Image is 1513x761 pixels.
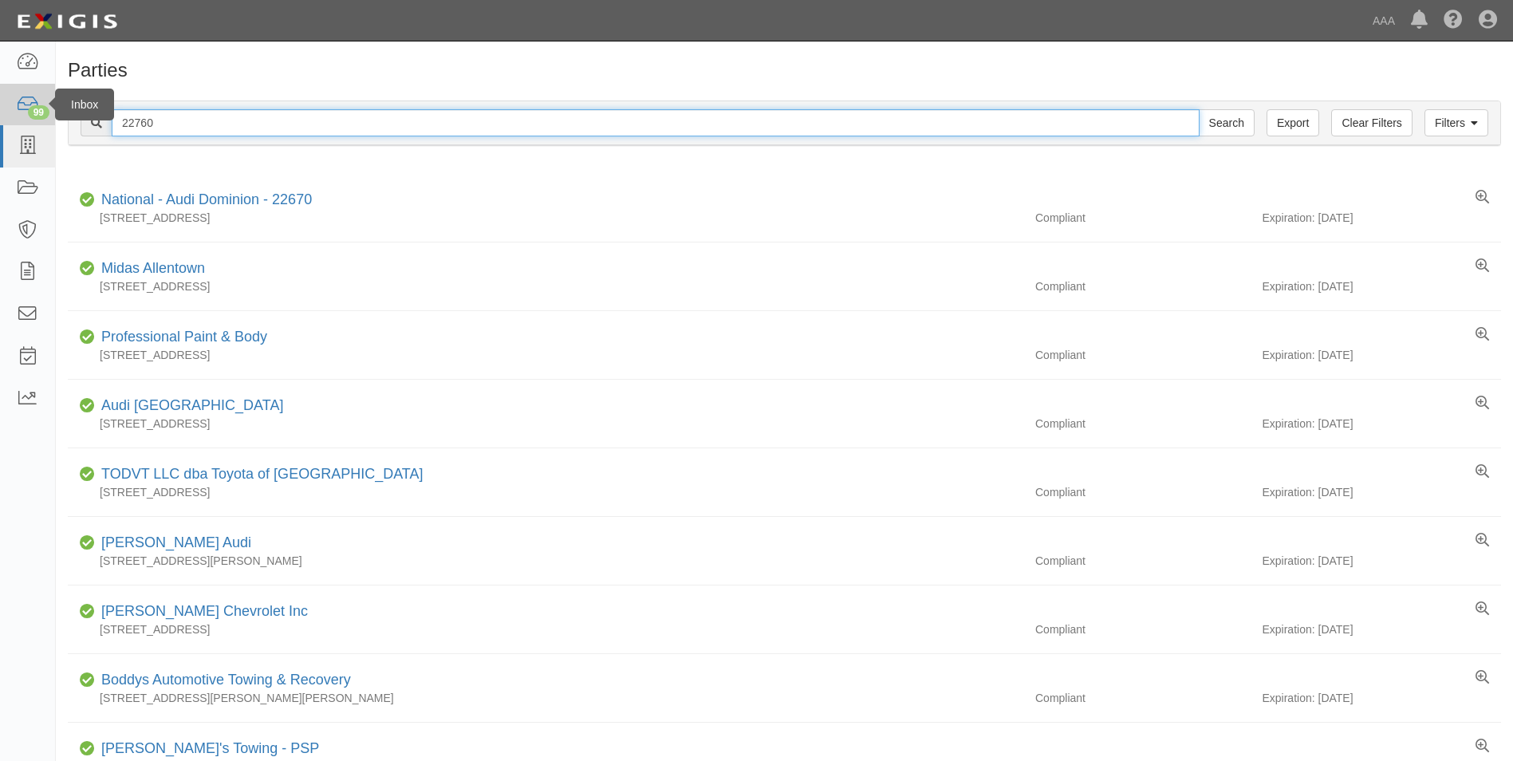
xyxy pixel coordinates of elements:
[1023,416,1262,432] div: Compliant
[1331,109,1412,136] a: Clear Filters
[1476,327,1489,343] a: View results summary
[1476,533,1489,549] a: View results summary
[55,89,114,120] div: Inbox
[80,332,95,343] i: Compliant
[1476,670,1489,686] a: View results summary
[1262,210,1500,226] div: Expiration: [DATE]
[80,538,95,549] i: Compliant
[68,416,1023,432] div: [STREET_ADDRESS]
[95,190,312,211] div: National - Audi Dominion - 22670
[95,464,424,485] div: TODVT LLC dba Toyota of Dallas
[1262,347,1500,363] div: Expiration: [DATE]
[1476,601,1489,617] a: View results summary
[80,195,95,206] i: Compliant
[95,739,319,759] div: Doug's Towing - PSP
[95,396,283,416] div: Audi Ontario
[80,263,95,274] i: Compliant
[101,603,308,619] a: [PERSON_NAME] Chevrolet Inc
[95,258,205,279] div: Midas Allentown
[1262,553,1500,569] div: Expiration: [DATE]
[101,191,312,207] a: National - Audi Dominion - 22670
[1476,258,1489,274] a: View results summary
[80,743,95,755] i: Compliant
[68,553,1023,569] div: [STREET_ADDRESS][PERSON_NAME]
[1476,464,1489,480] a: View results summary
[1023,484,1262,500] div: Compliant
[95,533,251,554] div: Walter's Audi
[68,278,1023,294] div: [STREET_ADDRESS]
[68,60,1501,81] h1: Parties
[1023,621,1262,637] div: Compliant
[68,484,1023,500] div: [STREET_ADDRESS]
[68,690,1023,706] div: [STREET_ADDRESS][PERSON_NAME][PERSON_NAME]
[68,347,1023,363] div: [STREET_ADDRESS]
[1262,278,1500,294] div: Expiration: [DATE]
[1476,190,1489,206] a: View results summary
[1267,109,1319,136] a: Export
[80,675,95,686] i: Compliant
[68,210,1023,226] div: [STREET_ADDRESS]
[1262,621,1500,637] div: Expiration: [DATE]
[1023,347,1262,363] div: Compliant
[1444,11,1463,30] i: Help Center - Complianz
[1476,396,1489,412] a: View results summary
[1365,5,1403,37] a: AAA
[101,672,351,688] a: Boddys Automotive Towing & Recovery
[1023,278,1262,294] div: Compliant
[101,397,283,413] a: Audi [GEOGRAPHIC_DATA]
[1023,553,1262,569] div: Compliant
[101,740,319,756] a: [PERSON_NAME]'s Towing - PSP
[95,327,267,348] div: Professional Paint & Body
[80,606,95,617] i: Compliant
[1199,109,1255,136] input: Search
[28,105,49,120] div: 99
[1424,109,1488,136] a: Filters
[1023,690,1262,706] div: Compliant
[1023,210,1262,226] div: Compliant
[80,400,95,412] i: Compliant
[101,260,205,276] a: Midas Allentown
[101,534,251,550] a: [PERSON_NAME] Audi
[68,621,1023,637] div: [STREET_ADDRESS]
[1476,739,1489,755] a: View results summary
[1262,484,1500,500] div: Expiration: [DATE]
[80,469,95,480] i: Compliant
[101,329,267,345] a: Professional Paint & Body
[12,7,122,36] img: logo-5460c22ac91f19d4615b14bd174203de0afe785f0fc80cf4dbbc73dc1793850b.png
[1262,416,1500,432] div: Expiration: [DATE]
[1262,690,1500,706] div: Expiration: [DATE]
[95,601,308,622] div: Bob Hook Chevrolet Inc
[95,670,351,691] div: Boddys Automotive Towing & Recovery
[101,466,424,482] a: TODVT LLC dba Toyota of [GEOGRAPHIC_DATA]
[112,109,1200,136] input: Search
